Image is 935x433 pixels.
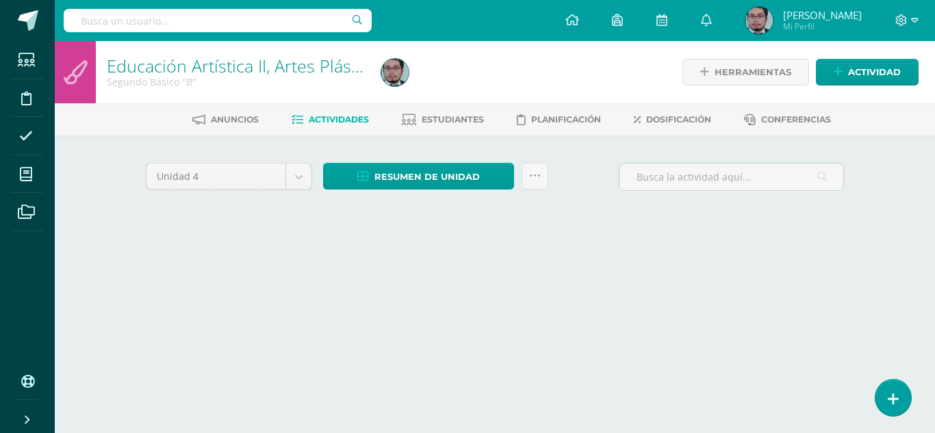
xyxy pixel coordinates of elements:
[634,109,711,131] a: Dosificación
[816,59,919,86] a: Actividad
[517,109,601,131] a: Planificación
[146,163,311,189] a: Unidad 4
[107,75,365,88] div: Segundo Básico 'B'
[323,163,514,189] a: Resumen de unidad
[745,7,773,34] img: c79a8ee83a32926c67f9bb364e6b58c4.png
[192,109,259,131] a: Anuncios
[531,114,601,124] span: Planificación
[157,163,275,189] span: Unidad 4
[422,114,484,124] span: Estudiantes
[211,114,259,124] span: Anuncios
[783,8,862,22] span: [PERSON_NAME]
[107,56,365,75] h1: Educación Artística II, Artes Plásticas
[292,109,369,131] a: Actividades
[309,114,369,124] span: Actividades
[682,59,809,86] a: Herramientas
[64,9,372,32] input: Busca un usuario...
[761,114,831,124] span: Conferencias
[783,21,862,32] span: Mi Perfil
[619,163,843,190] input: Busca la actividad aquí...
[381,59,409,86] img: c79a8ee83a32926c67f9bb364e6b58c4.png
[744,109,831,131] a: Conferencias
[107,54,386,77] a: Educación Artística II, Artes Plásticas
[646,114,711,124] span: Dosificación
[374,164,480,189] span: Resumen de unidad
[402,109,484,131] a: Estudiantes
[715,60,791,85] span: Herramientas
[848,60,901,85] span: Actividad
